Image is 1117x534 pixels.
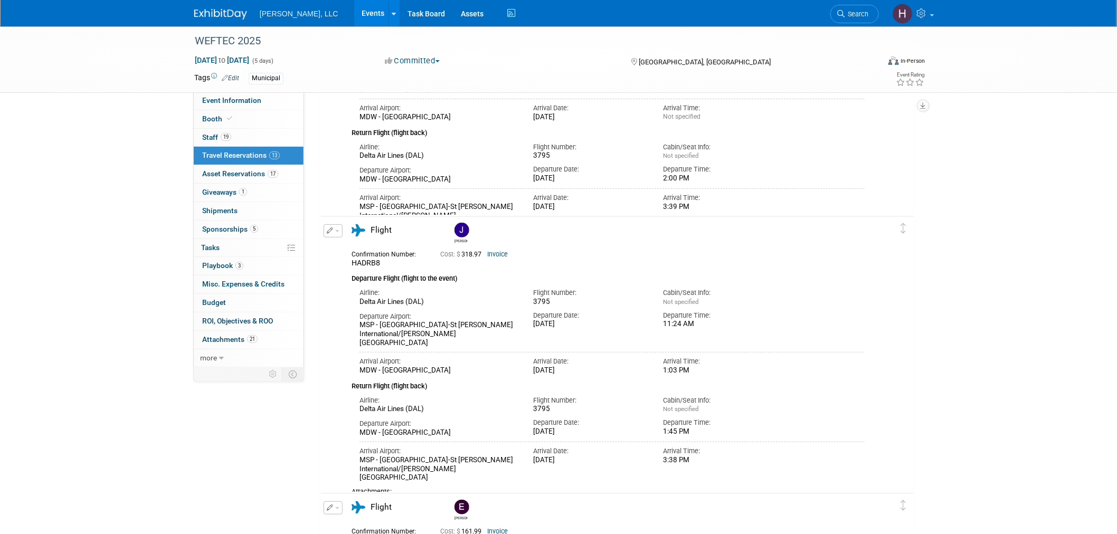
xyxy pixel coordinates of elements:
div: MDW - [GEOGRAPHIC_DATA] [359,428,517,437]
div: Arrival Airport: [359,103,517,113]
span: 13 [269,151,280,159]
span: Flight [371,502,392,512]
div: In-Person [901,57,925,65]
span: Misc. Expenses & Credits [202,280,285,288]
div: Arrival Airport: [359,193,517,203]
div: MSP - [GEOGRAPHIC_DATA]-St [PERSON_NAME] International/[PERSON_NAME][GEOGRAPHIC_DATA] [359,321,517,347]
div: 3795 [533,405,648,414]
td: Tags [194,72,239,84]
a: Search [830,5,879,23]
span: 19 [221,133,231,141]
img: ExhibitDay [194,9,247,20]
div: Departure Date: [533,311,648,320]
a: Attachments21 [194,331,304,349]
div: Cabin/Seat Info: [664,288,778,298]
span: HADRB8 [352,259,380,267]
img: Eric Kimber [455,500,469,514]
div: Event Format [817,55,925,71]
td: Toggle Event Tabs [282,367,304,381]
div: Arrival Date: [533,103,648,113]
div: Flight Number: [533,142,648,152]
div: 1:03 PM [664,366,778,375]
div: [DATE] [533,203,648,212]
a: Playbook3 [194,257,304,275]
div: [DATE] [533,366,648,375]
div: Municipal [249,73,283,84]
div: [DATE] [533,320,648,329]
a: Shipments [194,202,304,220]
div: Arrival Time: [664,446,778,456]
div: Arrival Time: [664,193,778,203]
div: Arrival Time: [664,357,778,366]
span: Event Information [202,96,261,104]
div: MDW - [GEOGRAPHIC_DATA] [359,175,517,184]
div: MSP - [GEOGRAPHIC_DATA]-St [PERSON_NAME] International/[PERSON_NAME][GEOGRAPHIC_DATA] [359,456,517,482]
a: Sponsorships5 [194,221,304,239]
span: 318.97 [440,251,486,258]
span: Attachments [202,335,258,344]
div: Jeremiah Wojciechowski [455,237,468,243]
a: ROI, Objectives & ROO [194,312,304,330]
span: Tasks [201,243,220,252]
div: 3795 [533,298,648,307]
span: more [200,354,217,362]
span: [GEOGRAPHIC_DATA], [GEOGRAPHIC_DATA] [639,58,771,66]
span: to [217,56,227,64]
i: Flight [352,501,365,513]
span: 3 [235,262,243,270]
div: Airline: [359,396,517,405]
a: Staff19 [194,129,304,147]
span: 21 [247,335,258,343]
a: Travel Reservations13 [194,147,304,165]
div: Airline: [359,288,517,298]
i: Flight [352,224,365,236]
td: Personalize Event Tab Strip [264,367,282,381]
span: [PERSON_NAME], LLC [260,9,338,18]
div: [DATE] [533,174,648,183]
div: MDW - [GEOGRAPHIC_DATA] [359,366,517,375]
div: Delta Air Lines (DAL) [359,298,517,307]
span: Shipments [202,206,238,215]
div: Departure Airport: [359,166,517,175]
div: Eric Kimber [452,500,470,520]
div: Flight Number: [533,396,648,405]
div: Departure Time: [664,311,778,320]
div: Eric Kimber [455,514,468,520]
div: Arrival Time: [664,103,778,113]
i: Booth reservation complete [227,116,232,121]
img: Format-Inperson.png [888,56,899,65]
div: MDW - [GEOGRAPHIC_DATA] [359,113,517,122]
img: Jeremiah Wojciechowski [455,223,469,237]
div: Event Rating [896,72,925,78]
a: Booth [194,110,304,128]
div: 2:00 PM [664,174,778,183]
div: [DATE] [533,113,648,122]
a: Tasks [194,239,304,257]
div: Return Flight (flight back) [352,375,865,392]
a: more [194,349,304,367]
a: Asset Reservations17 [194,165,304,183]
div: Flight Number: [533,288,648,298]
span: Search [845,10,869,18]
div: Departure Date: [533,165,648,174]
div: 11:24 AM [664,320,778,329]
span: Not specified [664,152,699,159]
div: 3795 [533,151,648,160]
div: Delta Air Lines (DAL) [359,405,517,414]
div: Not specified [664,113,778,121]
div: WEFTEC 2025 [191,32,863,51]
div: Confirmation Number: [352,247,424,259]
span: [DATE] [DATE] [194,55,250,65]
div: 3:38 PM [664,456,778,465]
div: Departure Time: [664,418,778,427]
a: Giveaways1 [194,184,304,202]
span: Giveaways [202,188,247,196]
div: [DATE] [533,427,648,436]
span: 1 [239,188,247,196]
div: Airline: [359,142,517,152]
span: Not specified [664,298,699,306]
div: Arrival Date: [533,193,648,203]
a: Invoice [487,251,508,258]
a: Edit [222,74,239,82]
div: Departure Date: [533,418,648,427]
